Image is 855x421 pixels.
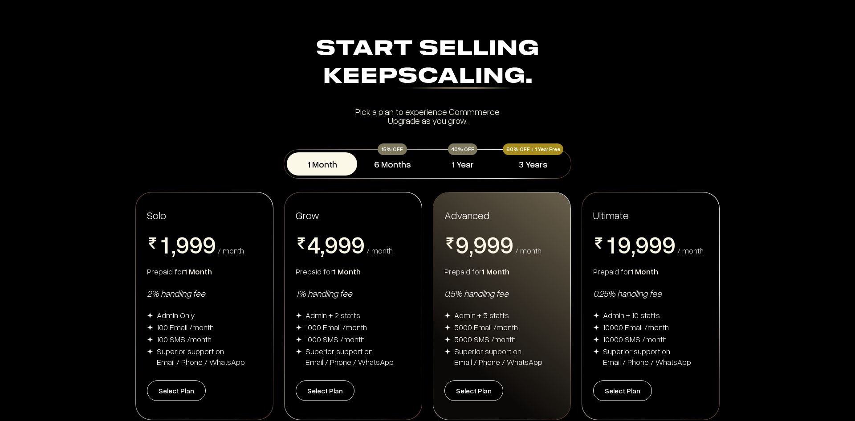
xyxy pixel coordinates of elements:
button: 3 Years [498,152,568,176]
span: 9 [203,232,216,256]
button: 1 Month [287,152,357,176]
div: 1% handling fee [296,287,411,299]
div: 5000 SMS /month [454,334,516,344]
span: 1 [158,232,171,256]
img: img [147,312,153,319]
img: img [444,312,451,319]
span: 9 [351,232,365,256]
span: 9 [487,232,500,256]
div: Scaling. [398,66,533,89]
div: 100 SMS /month [157,334,212,344]
span: 9 [662,232,676,256]
div: Admin + 2 staffs [305,310,360,320]
span: , [320,232,325,259]
img: img [296,348,302,355]
div: 10000 SMS /month [603,334,667,344]
div: Superior support on Email / Phone / WhatsApp [157,346,245,367]
button: Select Plan [593,380,652,401]
button: 6 Months [357,152,427,176]
img: img [147,324,153,331]
img: img [147,348,153,355]
span: 9 [338,232,351,256]
div: Superior support on Email / Phone / WhatsApp [454,346,542,367]
span: , [631,232,635,259]
img: img [593,312,599,319]
div: Prepaid for [593,266,708,277]
span: 1 Month [482,266,509,276]
img: img [444,336,451,343]
span: 9 [325,232,338,256]
div: 10000 Email /month [603,322,669,332]
button: Select Plan [296,380,354,401]
span: 5 [307,256,320,280]
span: 1 [604,232,618,256]
span: 9 [649,232,662,256]
div: 0.5% handling fee [444,287,559,299]
div: Prepaid for [444,266,559,277]
div: Prepaid for [147,266,262,277]
img: img [444,324,451,331]
span: 9 [456,232,469,256]
button: Select Plan [147,380,206,401]
div: / month [366,246,393,254]
span: 9 [189,232,203,256]
span: 1 Month [184,266,212,276]
span: 2 [158,256,171,280]
div: Admin + 5 staffs [454,310,509,320]
img: img [593,324,599,331]
span: 9 [635,232,649,256]
div: Start Selling [139,36,716,91]
span: Grow [296,208,319,221]
div: 60% OFF + 1 Year Free [503,143,563,155]
div: 2% handling fee [147,287,262,299]
span: , [469,232,473,259]
div: Keep [139,63,716,91]
button: Select Plan [444,380,503,401]
img: pricing-rupee [444,237,456,249]
div: Prepaid for [296,266,411,277]
div: Admin + 10 staffs [603,310,660,320]
div: / month [515,246,541,254]
span: 9 [176,232,189,256]
div: 100 Email /month [157,322,214,332]
span: 1 Month [631,266,658,276]
button: 1 Year [427,152,498,176]
span: , [171,232,176,259]
img: img [593,336,599,343]
span: Advanced [444,208,489,222]
img: img [296,312,302,319]
span: 9 [500,232,513,256]
img: img [296,324,302,331]
img: img [593,348,599,355]
img: img [444,348,451,355]
span: 1 Month [333,266,361,276]
span: Ultimate [593,208,629,222]
img: pricing-rupee [147,237,158,249]
div: 15% OFF [378,143,407,155]
div: 5000 Email /month [454,322,518,332]
span: 9 [473,232,487,256]
div: / month [677,246,704,254]
div: / month [218,246,244,254]
div: Superior support on Email / Phone / WhatsApp [603,346,691,367]
img: img [296,336,302,343]
img: img [147,336,153,343]
img: pricing-rupee [296,237,307,249]
div: 1000 Email /month [305,322,367,332]
div: Admin Only [157,310,195,320]
div: Superior support on Email / Phone / WhatsApp [305,346,394,367]
div: Pick a plan to experience Commmerce Upgrade as you grow. [139,107,716,125]
span: 2 [604,256,618,280]
div: 0.25% handling fee [593,287,708,299]
img: pricing-rupee [593,237,604,249]
span: 9 [618,232,631,256]
div: 40% OFF [448,143,477,155]
span: Solo [147,208,166,221]
span: 4 [307,232,320,256]
div: 1000 SMS /month [305,334,365,344]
